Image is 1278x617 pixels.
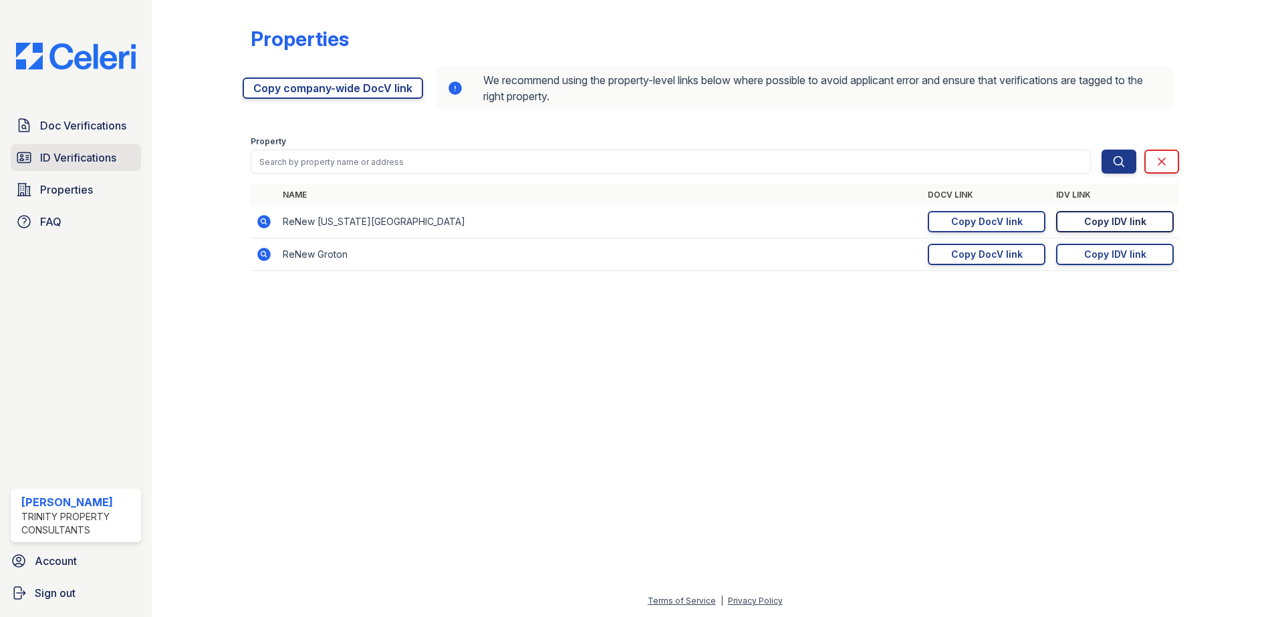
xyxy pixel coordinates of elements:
[11,112,141,139] a: Doc Verifications
[35,553,77,569] span: Account
[951,215,1023,228] div: Copy DocV link
[11,208,141,235] a: FAQ
[436,67,1174,110] div: We recommend using the property-level links below where possible to avoid applicant error and ens...
[277,238,922,271] td: ReNew Groton
[728,596,783,606] a: Privacy Policy
[277,184,922,206] th: Name
[721,596,723,606] div: |
[21,510,136,537] div: Trinity Property Consultants
[1051,184,1179,206] th: IDV Link
[35,585,76,601] span: Sign out
[5,548,146,574] a: Account
[40,150,116,166] span: ID Verifications
[922,184,1051,206] th: DocV Link
[21,494,136,510] div: [PERSON_NAME]
[40,118,126,134] span: Doc Verifications
[11,144,141,171] a: ID Verifications
[1056,211,1174,232] a: Copy IDV link
[251,136,286,147] label: Property
[1056,244,1174,265] a: Copy IDV link
[5,580,146,606] a: Sign out
[1084,215,1146,228] div: Copy IDV link
[5,43,146,69] img: CE_Logo_Blue-a8612792a0a2168367f1c8372b55b34899dd931a85d93a1a3d3e32e68fde9ad4.png
[951,248,1023,261] div: Copy DocV link
[251,27,349,51] div: Properties
[40,182,93,198] span: Properties
[251,150,1091,174] input: Search by property name or address
[928,211,1045,232] a: Copy DocV link
[1084,248,1146,261] div: Copy IDV link
[243,77,423,99] a: Copy company-wide DocV link
[648,596,716,606] a: Terms of Service
[928,244,1045,265] a: Copy DocV link
[40,214,61,230] span: FAQ
[11,176,141,203] a: Properties
[277,206,922,238] td: ReNew [US_STATE][GEOGRAPHIC_DATA]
